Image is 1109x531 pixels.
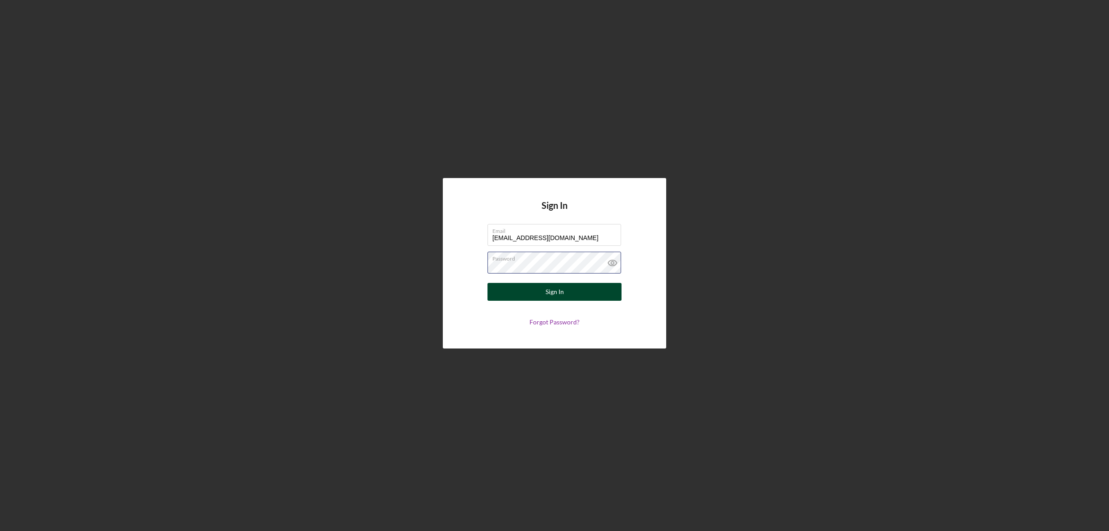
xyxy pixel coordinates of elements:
[492,224,621,234] label: Email
[492,252,621,262] label: Password
[529,318,580,326] a: Forgot Password?
[487,283,622,301] button: Sign In
[546,283,564,301] div: Sign In
[542,200,567,224] h4: Sign In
